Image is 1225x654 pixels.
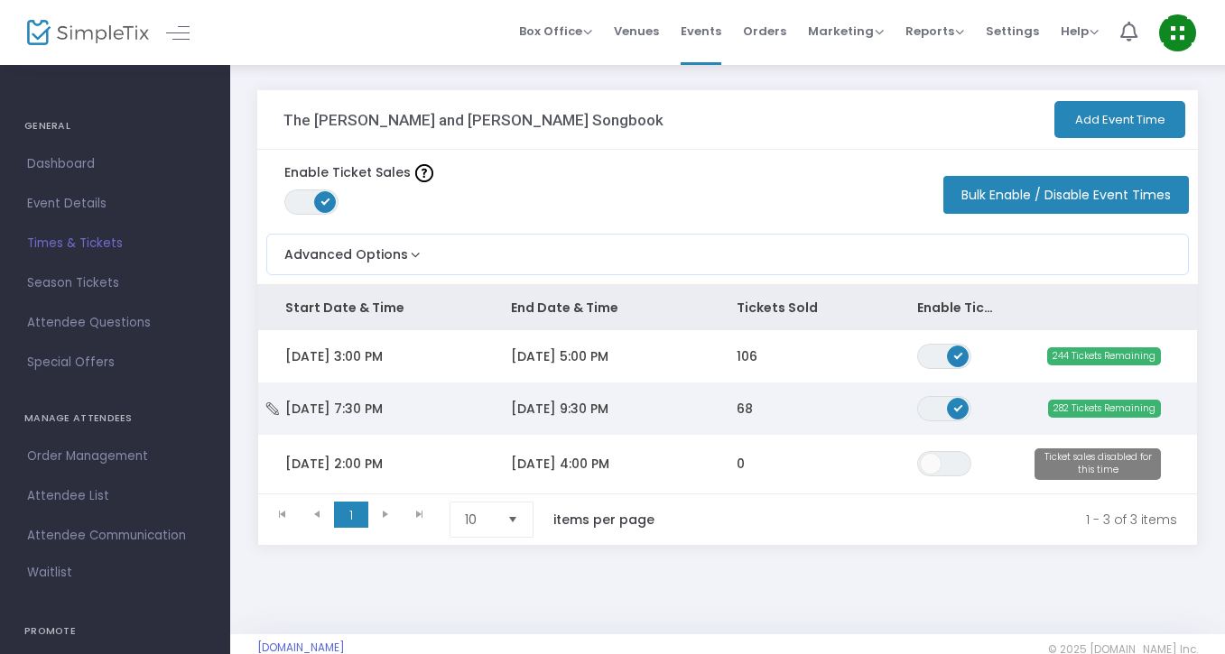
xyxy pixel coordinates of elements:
[511,455,609,473] span: [DATE] 4:00 PM
[267,235,424,264] button: Advanced Options
[519,23,592,40] span: Box Office
[24,108,206,144] h4: GENERAL
[986,8,1039,54] span: Settings
[285,400,383,418] span: [DATE] 7:30 PM
[614,8,659,54] span: Venues
[27,564,72,582] span: Waitlist
[905,23,964,40] span: Reports
[27,445,203,468] span: Order Management
[334,502,368,529] span: Page 1
[24,613,206,649] h4: PROMOTE
[511,347,608,365] span: [DATE] 5:00 PM
[284,163,433,182] label: Enable Ticket Sales
[27,311,203,335] span: Attendee Questions
[808,23,884,40] span: Marketing
[27,192,203,216] span: Event Details
[258,285,1197,493] div: Data table
[511,400,608,418] span: [DATE] 9:30 PM
[283,111,664,129] h3: The [PERSON_NAME] and [PERSON_NAME] Songbook
[27,152,203,176] span: Dashboard
[710,285,890,330] th: Tickets Sold
[553,511,654,529] label: items per page
[321,197,330,206] span: ON
[1047,347,1161,365] span: 244 Tickets Remaining
[500,502,525,537] button: Select
[27,484,203,508] span: Attendee List
[465,511,493,529] span: 10
[258,285,484,330] th: Start Date & Time
[943,176,1189,214] button: Bulk Enable / Disable Event Times
[27,524,203,548] span: Attendee Communication
[27,272,203,295] span: Season Tickets
[285,347,383,365] span: [DATE] 3:00 PM
[954,350,963,359] span: ON
[27,351,203,374] span: Special Offers
[954,402,963,411] span: ON
[692,502,1177,538] kendo-pager-info: 1 - 3 of 3 items
[1061,23,1099,40] span: Help
[1035,448,1161,480] span: Ticket sales disabled for this time
[890,285,1025,330] th: Enable Ticket Sales
[737,347,757,365] span: 106
[285,455,383,473] span: [DATE] 2:00 PM
[27,232,203,255] span: Times & Tickets
[681,8,721,54] span: Events
[743,8,786,54] span: Orders
[415,164,433,182] img: question-mark
[24,401,206,437] h4: MANAGE ATTENDEES
[484,285,710,330] th: End Date & Time
[1054,101,1185,138] button: Add Event Time
[1048,400,1161,418] span: 282 Tickets Remaining
[737,400,753,418] span: 68
[737,455,745,473] span: 0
